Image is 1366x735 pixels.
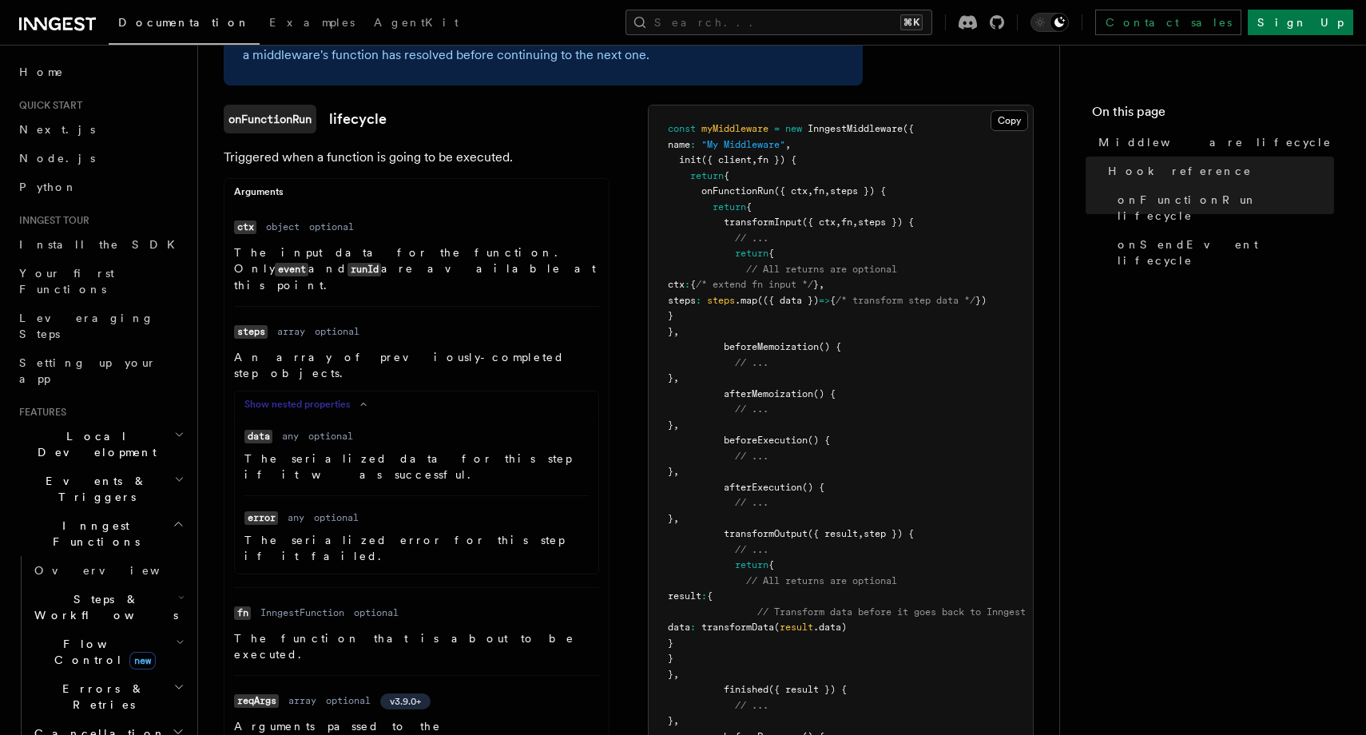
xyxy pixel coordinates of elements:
span: (({ data }) [757,295,819,306]
span: Home [19,64,64,80]
span: Hook reference [1108,163,1252,179]
span: { [724,170,729,181]
a: Node.js [13,144,188,173]
a: onFunctionRun lifecycle [1111,185,1334,230]
span: transformOutput [724,528,808,539]
code: runId [347,263,381,276]
p: The input data for the function. Only and are available at this point. [234,244,599,293]
span: } [668,326,673,337]
span: new [129,652,156,669]
a: Overview [28,556,188,585]
span: afterMemoization [724,388,813,399]
span: { [830,295,836,306]
span: /* transform step data */ [836,295,975,306]
a: Your first Functions [13,259,188,304]
span: finished [724,684,768,695]
span: Leveraging Steps [19,312,154,340]
span: } [668,466,673,477]
dd: optional [354,606,399,619]
dd: optional [308,430,353,443]
span: = [774,123,780,134]
a: Setting up your app [13,348,188,393]
span: , [785,139,791,150]
span: return [713,201,746,213]
span: } [668,638,673,649]
span: } [668,513,673,524]
span: // ... [735,544,768,555]
dd: any [282,430,299,443]
span: const [668,123,696,134]
span: , [824,185,830,197]
span: // All returns are optional [746,575,897,586]
span: v3.9.0+ [390,695,421,708]
span: Setting up your app [19,356,157,385]
span: Middleware lifecycle [1098,134,1332,150]
button: Errors & Retries [28,674,188,719]
span: { [746,201,752,213]
span: , [852,217,858,228]
code: data [244,430,272,443]
span: // ... [735,497,768,508]
p: Triggered when a function is going to be executed. [224,146,610,169]
span: } [668,310,673,321]
span: Local Development [13,428,174,460]
span: { [707,590,713,602]
span: Node.js [19,152,95,165]
span: result [668,590,701,602]
a: Contact sales [1095,10,1241,35]
button: Toggle dark mode [1030,13,1069,32]
span: name [668,139,690,150]
span: myMiddleware [701,123,768,134]
span: , [836,217,841,228]
span: Examples [269,16,355,29]
span: onFunctionRun [701,185,774,197]
span: Overview [34,564,199,577]
span: steps [668,295,696,306]
span: , [673,326,679,337]
span: /* extend fn input */ [696,279,813,290]
span: Flow Control [28,636,176,668]
span: InngestMiddleware [808,123,903,134]
span: } [668,372,673,383]
code: error [244,511,278,525]
p: The serialized data for this step if it was successful. [244,451,589,483]
span: : [701,590,707,602]
button: Show nested properties [244,398,373,411]
span: , [673,372,679,383]
span: step }) { [864,528,914,539]
dd: optional [326,694,371,707]
button: Copy [991,110,1028,131]
button: Search...⌘K [625,10,932,35]
span: Steps & Workflows [28,591,178,623]
code: reqArgs [234,694,279,708]
a: Sign Up [1248,10,1353,35]
button: Inngest Functions [13,511,188,556]
span: Events & Triggers [13,473,174,505]
span: : [690,139,696,150]
span: fn [841,217,852,228]
dd: object [266,220,300,233]
span: Python [19,181,77,193]
span: // ... [735,451,768,462]
span: } [813,279,819,290]
dd: optional [314,511,359,524]
span: .data) [813,622,847,633]
span: // ... [735,357,768,368]
span: onFunctionRun lifecycle [1118,192,1334,224]
span: , [673,715,679,726]
span: Install the SDK [19,238,185,251]
code: ctx [234,220,256,234]
span: // ... [735,403,768,415]
span: result [780,622,813,633]
span: , [673,419,679,431]
span: init [679,154,701,165]
span: return [735,248,768,259]
span: fn [813,185,824,197]
code: steps [234,325,268,339]
button: Local Development [13,422,188,467]
p: An array of previously-completed step objects. [234,349,599,381]
span: Quick start [13,99,82,112]
span: } [668,419,673,431]
a: onFunctionRunlifecycle [224,105,387,133]
span: Features [13,406,66,419]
